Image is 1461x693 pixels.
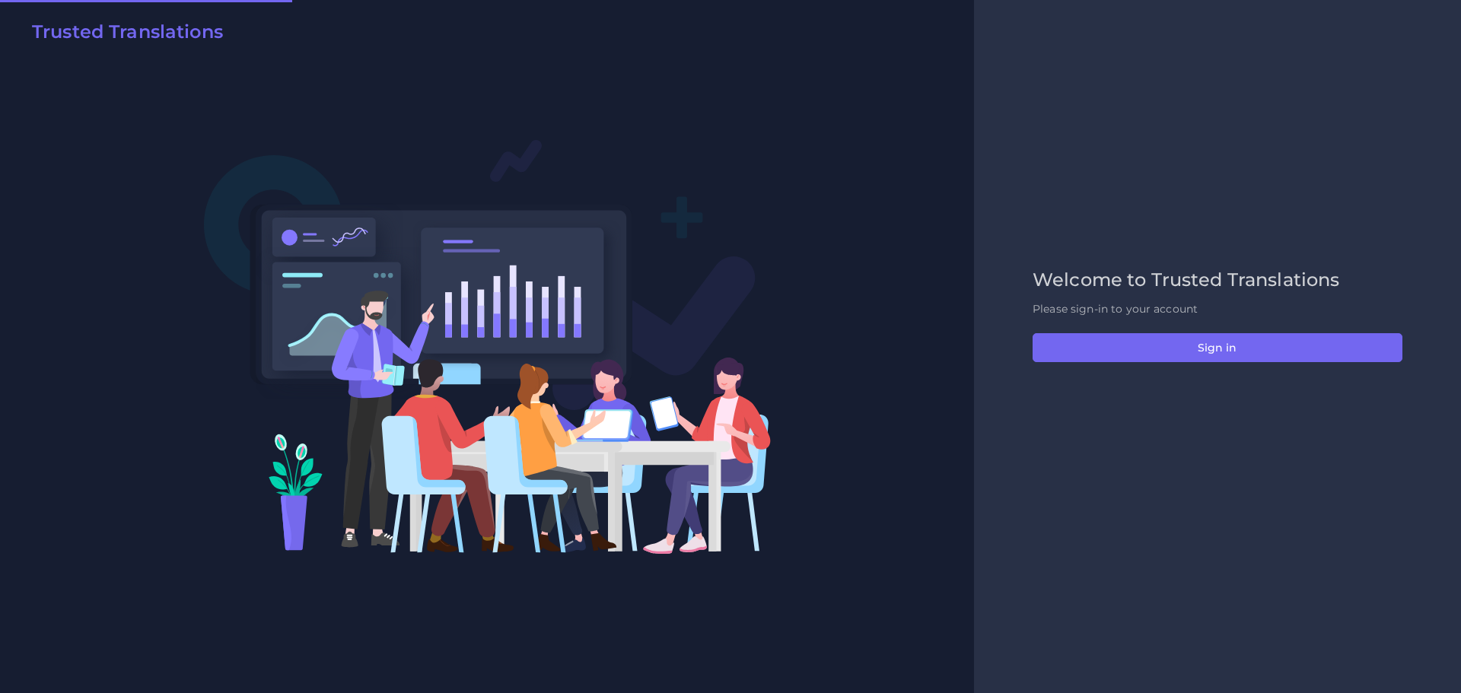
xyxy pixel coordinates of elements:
h2: Trusted Translations [32,21,223,43]
p: Please sign-in to your account [1033,301,1402,317]
h2: Welcome to Trusted Translations [1033,269,1402,291]
button: Sign in [1033,333,1402,362]
img: Login V2 [203,138,772,555]
a: Trusted Translations [21,21,223,49]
